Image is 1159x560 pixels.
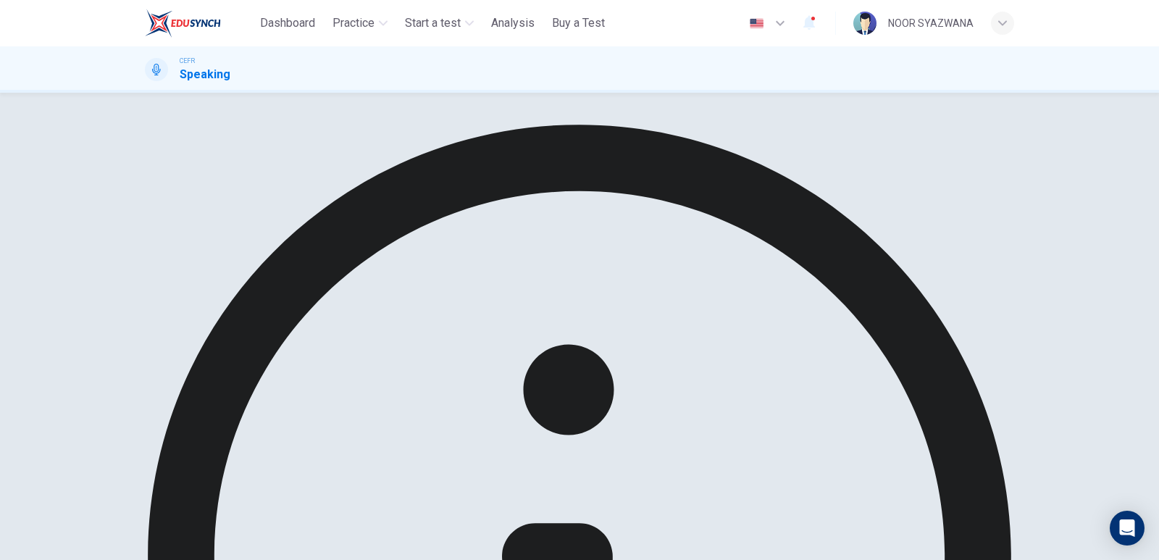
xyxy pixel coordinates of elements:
img: en [748,18,766,29]
span: Start a test [405,14,461,32]
h1: Speaking [180,66,230,83]
span: Practice [332,14,375,32]
a: ELTC logo [145,9,254,38]
span: Dashboard [260,14,315,32]
img: ELTC logo [145,9,221,38]
img: Profile picture [853,12,876,35]
button: Start a test [399,10,480,36]
span: Buy a Test [552,14,605,32]
button: Buy a Test [546,10,611,36]
div: NOOR SYAZWANA [888,14,974,32]
div: Open Intercom Messenger [1110,511,1145,546]
button: Dashboard [254,10,321,36]
button: Analysis [485,10,540,36]
span: CEFR [180,56,195,66]
span: Analysis [491,14,535,32]
button: Practice [327,10,393,36]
